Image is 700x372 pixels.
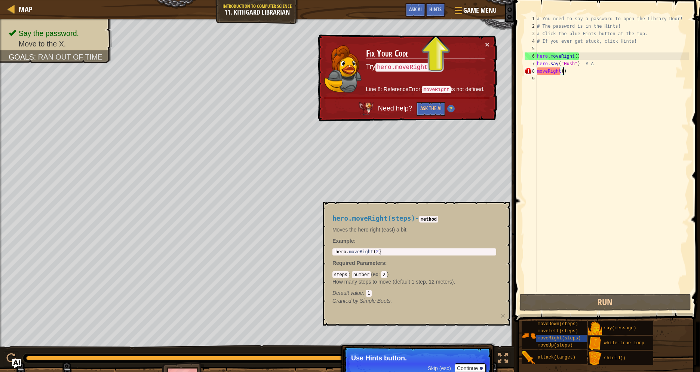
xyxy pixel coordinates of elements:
span: : [378,271,381,277]
span: : [349,271,352,277]
button: × [501,312,505,320]
span: : [363,290,366,296]
code: number [352,271,371,278]
span: Default value [332,290,363,296]
p: Moves the hero right (east) a bit. [332,226,496,233]
span: hero.moveRight(steps) [332,215,415,222]
span: : [385,260,387,266]
h4: - [332,215,496,222]
em: Simple Boots. [332,298,392,304]
code: method [419,216,438,223]
strong: : [332,238,356,244]
code: steps [332,271,349,278]
span: ex [373,271,378,277]
span: Granted by [332,298,360,304]
p: How many steps to move (default 1 step, 12 meters). [332,278,496,285]
code: 2 [381,271,387,278]
code: 1 [366,290,371,297]
div: ( ) [332,270,496,297]
span: Example [332,238,354,244]
span: Required Parameters [332,260,385,266]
